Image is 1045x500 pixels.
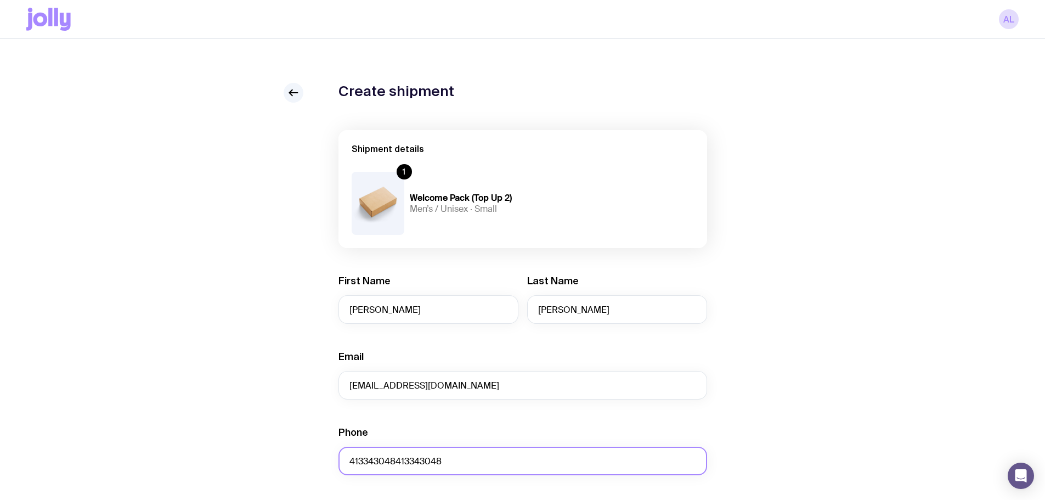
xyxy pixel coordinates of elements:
label: First Name [338,274,391,288]
label: Last Name [527,274,579,288]
input: 0400 123 456 [338,447,707,475]
label: Phone [338,426,368,439]
input: employee@company.com [338,371,707,400]
div: Open Intercom Messenger [1008,463,1034,489]
h4: Welcome Pack (Top Up 2) [410,193,516,204]
h2: Shipment details [352,143,694,154]
label: Email [338,350,364,363]
h1: Create shipment [338,83,454,99]
div: 1 [397,164,412,179]
input: Last Name [527,295,707,324]
h5: Men’s / Unisex · Small [410,204,516,215]
input: First Name [338,295,518,324]
a: AL [999,9,1019,29]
